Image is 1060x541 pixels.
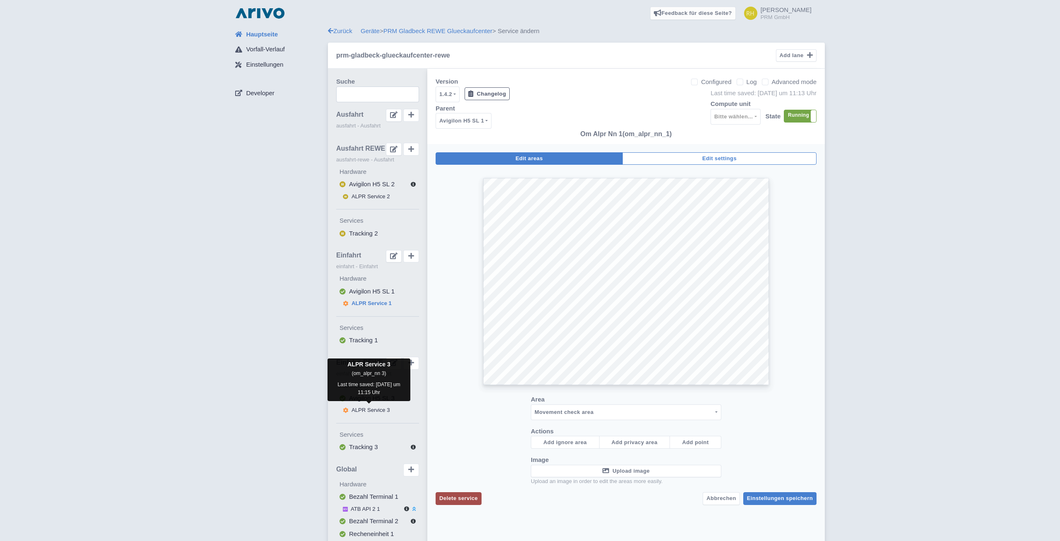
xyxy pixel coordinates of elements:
button: Recheneinheit 1 [336,528,419,541]
label: Services [340,430,419,440]
a: Zurück [328,27,352,34]
a: Vorfall-Verlauf [229,42,328,58]
span: Add lane [780,52,804,58]
button: Tracking 1 [336,334,419,347]
label: Services [340,323,419,333]
span: Avigilon H5 SL 2 [349,180,395,188]
button: Abbrechen [703,492,740,505]
span: Ausfahrt REWE [336,145,385,152]
label: Running [784,110,816,122]
div: > > Service ändern [328,26,825,36]
span: Bezahl Terminal 2 [349,517,398,524]
label: Parent [436,104,455,113]
span: Global [336,466,357,473]
span: Ausfahrt [336,111,364,118]
a: Geräte [361,27,380,34]
span: Om Alpr Nn 1 [581,130,623,137]
button: ALPR Service 1 [336,298,419,309]
button: ATB API 2 1 [336,503,419,515]
span: ALPR Service 1 [352,300,392,306]
button: Delete service [436,492,482,505]
label: Area [531,395,544,404]
span: Avigilon H5 SL 1 [349,288,395,295]
button: Avigilon H5 SL 1 [336,285,419,298]
label: Compute unit [711,99,751,109]
span: Advanced mode [772,78,817,85]
label: Suche [336,77,355,87]
span: Configured [701,78,731,85]
h5: prm-gladbeck-glueckaufcenter-rewe [336,52,450,59]
label: Image [531,455,549,465]
button: Edit areas [436,152,623,165]
span: ALPR Service 2 [352,193,390,200]
button: Tracking 2 [336,227,419,240]
span: Upload image [612,468,650,474]
div: Avigilon H5 SL 1 [439,116,484,126]
button: Add point [670,436,721,449]
span: Hauptseite [246,30,278,39]
button: ALPR Service 2 [336,191,419,202]
label: Version [436,77,458,87]
span: (om_alpr_nn_1) [622,130,672,137]
strong: ALPR Service 3 [347,361,390,368]
a: [PERSON_NAME] PRM GmbH [739,7,812,20]
label: Hardware [340,480,419,489]
span: ALPR Service 3 [352,407,390,413]
span: Bezahl Terminal 1 [349,493,398,500]
span: ATB API 2 1 [351,506,380,512]
span: Edit settings [702,155,737,161]
a: Einstellungen [229,57,328,73]
span: Changelog [477,91,506,97]
div: 1.4.2 [439,89,452,99]
label: Services [340,216,419,226]
button: Bezahl Terminal 1 [336,491,419,503]
small: einfahrt - Einfahrt [336,262,419,271]
button: Einstellungen speichern [743,492,817,505]
button: Changelog [465,87,510,100]
button: Upload image [531,465,721,478]
small: ausfahrt-rewe - Ausfahrt [336,156,419,164]
button: Edit settings [622,152,817,165]
a: Hauptseite [229,26,328,42]
div: Last time saved: [DATE] um 11:13 Uhr [711,89,817,98]
label: State [766,112,781,121]
div: Last time saved: [DATE] um 11:15 Uhr [331,381,407,396]
span: Einstellungen [246,60,283,70]
button: Add ignore area [531,436,600,449]
div: RunningStopped [784,110,817,123]
span: Einstellungen speichern [747,495,813,501]
span: Edit areas [516,155,543,161]
a: PRM Gladbeck REWE Glueckaufcenter [383,27,492,34]
label: Actions [531,427,554,436]
small: (om_alpr_nn 3) [352,370,386,376]
div: Movement check area [535,407,594,417]
a: Feedback für diese Seite? [650,7,736,20]
small: PRM GmbH [761,14,812,20]
button: Tracking 3 [336,441,419,454]
span: Delete service [439,495,478,501]
span: Log [747,78,757,85]
div: Bitte wählen... [714,112,753,122]
small: ausfahrt - Ausfahrt [336,122,419,130]
label: Hardware [340,274,419,284]
label: Hardware [340,167,419,177]
span: Einfahrt [336,252,361,259]
button: Add lane [776,49,817,62]
button: ALPR Service 3 [336,404,419,416]
button: Avigilon H5 SL 2 [336,178,419,191]
span: Vorfall-Verlauf [246,45,284,54]
button: Bezahl Terminal 2 [336,515,419,528]
span: Tracking 3 [349,443,378,450]
button: Add privacy area [599,436,670,449]
a: Developer [229,85,328,101]
span: Tracking 1 [349,337,378,344]
span: Tracking 2 [349,230,378,237]
img: logo [234,7,287,20]
span: Developer [246,89,274,98]
span: [PERSON_NAME] [761,6,812,13]
span: Abbrechen [706,495,736,501]
span: Recheneinheit 1 [349,530,394,537]
small: Upload an image in order to edit the areas more easily. [531,477,721,486]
